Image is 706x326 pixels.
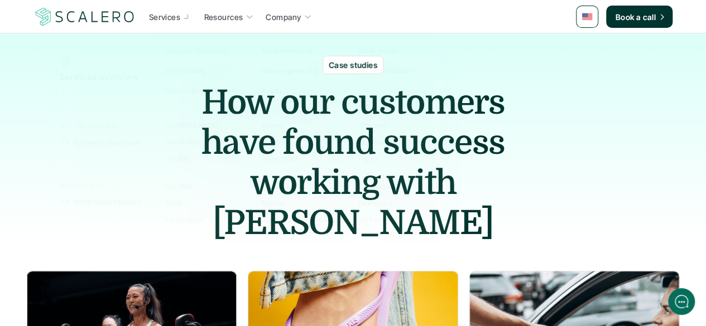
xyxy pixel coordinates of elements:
[172,82,535,243] h1: How our customers have found success working with [PERSON_NAME]
[266,11,301,23] p: Company
[17,74,206,128] h2: Let us know if we can help with lifecycle marketing.
[17,148,206,170] button: New conversation
[668,288,695,315] iframe: gist-messenger-bubble-iframe
[17,54,206,72] h1: Hi! Welcome to [GEOGRAPHIC_DATA].
[33,6,136,27] img: Scalero company logo
[72,154,134,163] span: New conversation
[329,59,377,71] p: Case studies
[33,7,136,27] a: Scalero company logo
[204,11,243,23] p: Resources
[149,11,180,23] p: Services
[606,6,673,28] a: Book a call
[615,11,656,23] p: Book a call
[93,254,141,261] span: We run on Gist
